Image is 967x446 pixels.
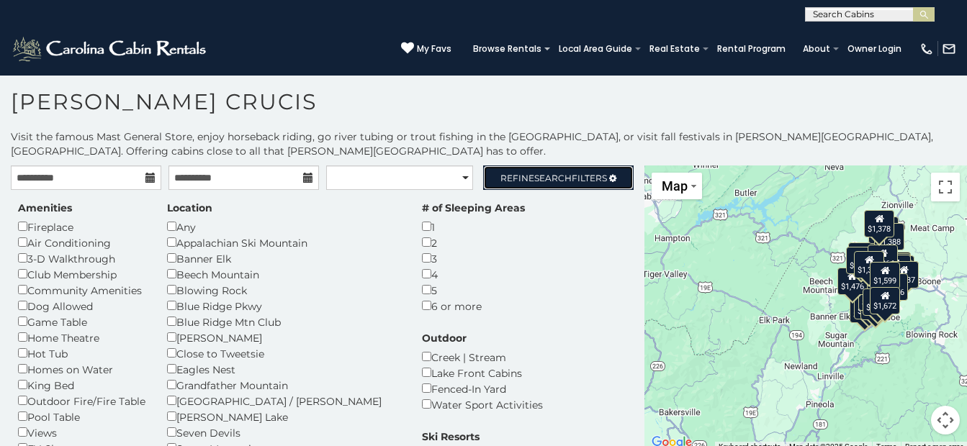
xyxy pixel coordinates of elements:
div: $1,933 [858,283,889,311]
a: My Favs [401,42,451,56]
div: Blowing Rock [167,282,400,298]
div: $1,599 [870,262,900,289]
label: Location [167,201,212,215]
span: My Favs [417,42,451,55]
span: Search [534,173,572,183]
div: Blue Ridge Mtn Club [167,314,400,329]
label: Amenities [18,201,72,215]
button: Toggle fullscreen view [931,173,960,201]
div: Views [18,424,145,440]
div: King Bed [18,377,145,393]
div: Fenced-In Yard [422,381,543,396]
div: Hot Tub [18,345,145,361]
div: $1,431 [863,288,894,316]
a: Rental Program [710,39,793,59]
div: Appalachian Ski Mountain [167,235,400,250]
div: Lake Front Cabins [422,365,543,381]
a: Real Estate [642,39,707,59]
a: Owner Login [840,39,909,59]
div: [GEOGRAPHIC_DATA] / [PERSON_NAME] [167,393,400,409]
div: Game Table [18,314,145,329]
div: Seven Devils [167,424,400,440]
div: 1 [422,219,525,235]
div: Community Amenities [18,282,145,298]
button: Change map style [652,173,702,199]
div: [PERSON_NAME] [167,329,400,345]
div: Club Membership [18,266,145,282]
a: RefineSearchFilters [483,165,634,190]
img: mail-regular-white.png [942,42,956,56]
div: $1,311 [854,251,884,278]
div: $1,715 [854,292,884,319]
div: Air Conditioning [18,235,145,250]
div: Outdoor Fire/Fire Table [18,393,145,409]
div: Home Theatre [18,329,145,345]
div: Pool Table [18,409,145,424]
div: [PERSON_NAME] Lake [167,409,400,424]
div: Dog Allowed [18,298,145,314]
div: Water Sport Activities [422,396,543,412]
div: Close to Tweetsie [167,345,400,361]
div: 3-D Walkthrough [18,250,145,266]
label: # of Sleeping Areas [422,201,525,215]
div: 6 or more [422,298,525,314]
div: $2,115 [850,296,880,323]
div: Banner Elk [167,250,400,266]
div: Grandfather Mountain [167,377,400,393]
label: Outdoor [422,331,467,345]
div: $1,672 [871,287,901,314]
div: $1,476 [837,268,868,295]
span: Refine Filters [500,173,607,183]
div: $1,064 [868,245,898,272]
div: Homes on Water [18,361,145,377]
div: Blue Ridge Pkwy [167,298,400,314]
img: White-1-2.png [11,35,210,63]
div: 2 [422,235,525,250]
a: Local Area Guide [552,39,639,59]
div: 5 [422,282,525,298]
div: $1,537 [889,261,919,288]
span: Map [662,178,688,194]
div: Eagles Nest [167,361,400,377]
div: Fireplace [18,219,145,235]
button: Map camera controls [931,406,960,434]
label: Ski Resorts [422,429,480,444]
div: 4 [422,266,525,282]
a: Browse Rentals [466,39,549,59]
div: $2,163 [846,247,876,274]
div: Creek | Stream [422,349,543,365]
div: $1,378 [864,210,894,237]
div: $2,446 [849,242,879,270]
div: Beech Mountain [167,266,400,282]
div: Any [167,219,400,235]
div: 3 [422,250,525,266]
img: phone-regular-white.png [919,42,934,56]
a: About [796,39,837,59]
